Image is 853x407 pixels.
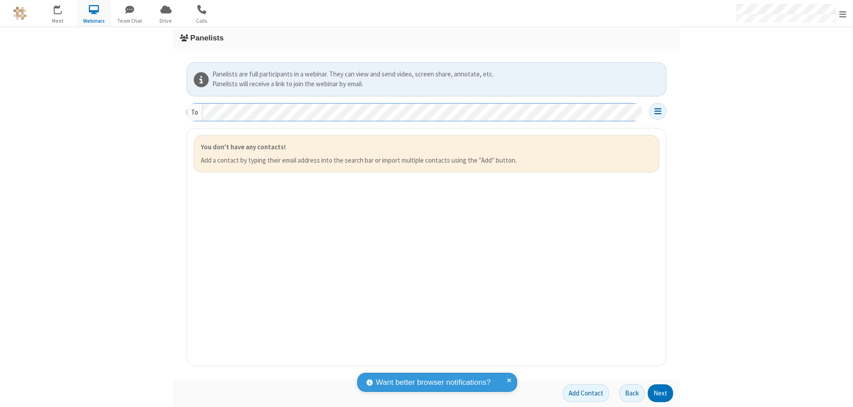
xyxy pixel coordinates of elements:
span: Calls [185,17,219,25]
span: Team Chat [113,17,147,25]
span: Add Contact [569,389,603,397]
button: Open menu [649,103,666,120]
div: Panelists are full participants in a webinar. They can view and send video, screen share, annotat... [212,69,663,80]
button: Back [619,384,645,402]
span: Drive [149,17,183,25]
span: Webinars [77,17,111,25]
strong: You don't have any contacts! [201,143,286,151]
div: 2 [60,5,66,12]
div: Panelists will receive a link to join the webinar by email. [212,79,663,89]
button: Add Contact [563,384,609,402]
p: Add a contact by typing their email address into the search bar or import multiple contacts using... [201,156,652,166]
span: Want better browser notifications? [376,377,490,388]
img: QA Selenium DO NOT DELETE OR CHANGE [13,7,27,20]
button: Next [648,384,673,402]
div: To [187,104,203,121]
span: Meet [41,17,75,25]
h3: Panelists [180,34,673,42]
